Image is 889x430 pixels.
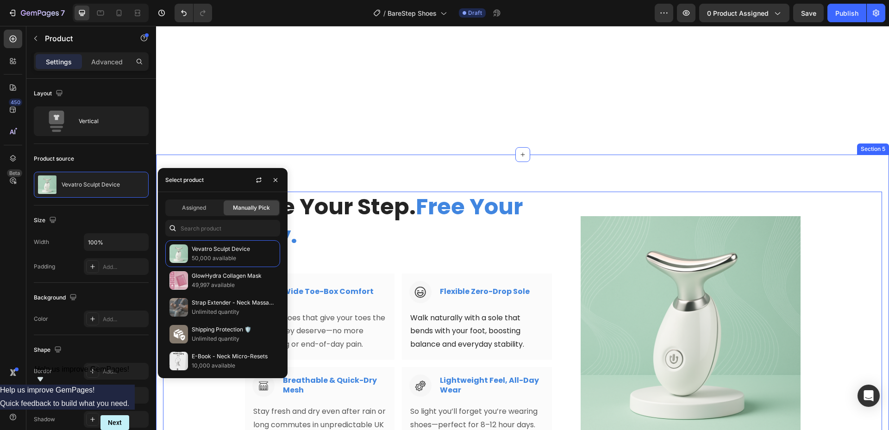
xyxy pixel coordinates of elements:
[192,280,276,290] p: 49,997 available
[827,4,866,22] button: Publish
[703,119,731,127] div: Section 5
[34,238,49,246] div: Width
[34,155,74,163] div: Product source
[169,271,188,290] img: collections
[19,171,43,179] div: Product
[34,344,63,356] div: Shape
[127,349,221,369] span: Breathable & Quick-Dry Mesh
[169,325,188,343] img: collections
[169,352,188,370] img: collections
[182,204,206,212] span: Assigned
[254,286,388,325] p: Walk naturally with a sole that bends with your foot, boosting balance and everyday stability.
[192,361,276,370] p: 10,000 available
[175,4,212,22] div: Undo/Redo
[699,4,789,22] button: 0 product assigned
[835,8,858,18] div: Publish
[34,315,48,323] div: Color
[284,349,383,369] span: Lightweight Feel, All-Day Wear
[254,379,388,406] p: So light you’ll forget you’re wearing shoes—perfect for 8–12 hour days.
[165,220,280,237] input: Search in Settings & Advanced
[233,204,270,212] span: Manually Pick
[192,307,276,317] p: Unlimited quantity
[192,352,276,361] p: E-Book - Neck Micro-Resets
[169,298,188,317] img: collections
[34,292,79,304] div: Background
[45,33,124,44] p: Product
[468,9,482,17] span: Draft
[97,379,231,419] p: Stay fresh and dry even after rain or long commutes in unpredictable UK weather.
[284,260,374,271] span: Flexible Zero-Drop Sole
[79,111,135,132] div: Vertical
[35,365,130,385] button: Show survey - Help us improve GemPages!
[192,325,276,334] p: Shipping Protection 🛡️
[34,214,58,227] div: Size
[46,57,72,67] p: Settings
[7,169,22,177] div: Beta
[707,8,769,18] span: 0 product assigned
[858,385,880,407] div: Open Intercom Messenger
[84,234,148,250] input: Auto
[169,244,188,263] img: collections
[34,262,55,271] div: Padding
[793,4,824,22] button: Save
[192,271,276,280] p: GlowHydra Collagen Mask
[38,175,56,194] img: product feature img
[62,181,120,188] p: Vevatro Sculpt Device
[35,365,130,373] span: Help us improve GemPages!
[9,99,22,106] div: 450
[801,9,816,17] span: Save
[388,8,437,18] span: BareStep Shoes
[192,244,276,254] p: Vevatro Sculpt Device
[34,87,65,100] div: Layout
[192,298,276,307] p: Strap Extender - Neck Massager
[192,254,276,263] p: 50,000 available
[383,8,386,18] span: /
[192,334,276,343] p: Unlimited quantity
[4,4,69,22] button: 7
[91,57,123,67] p: Advanced
[103,263,146,271] div: Add...
[103,315,146,324] div: Add...
[156,26,889,430] iframe: Design area
[165,176,204,184] div: Select product
[61,7,65,19] p: 7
